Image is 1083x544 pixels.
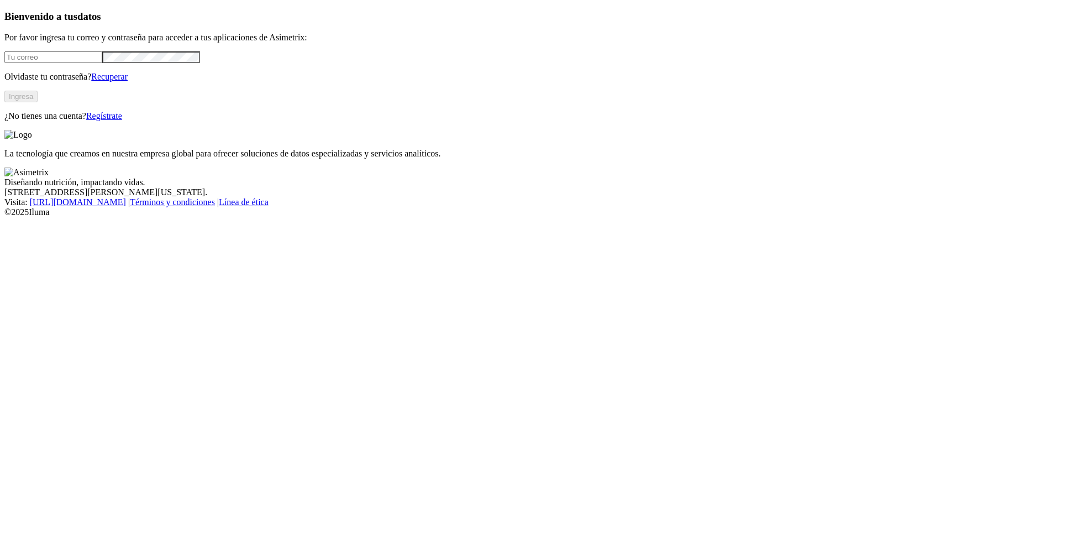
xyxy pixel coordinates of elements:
[4,111,1079,121] p: ¿No tienes una cuenta?
[4,33,1079,43] p: Por favor ingresa tu correo y contraseña para acceder a tus aplicaciones de Asimetrix:
[4,11,1079,23] h3: Bienvenido a tus
[77,11,101,22] span: datos
[4,197,1079,207] div: Visita : | |
[4,207,1079,217] div: © 2025 Iluma
[4,187,1079,197] div: [STREET_ADDRESS][PERSON_NAME][US_STATE].
[4,149,1079,159] p: La tecnología que creamos en nuestra empresa global para ofrecer soluciones de datos especializad...
[4,51,102,63] input: Tu correo
[4,130,32,140] img: Logo
[130,197,215,207] a: Términos y condiciones
[4,72,1079,82] p: Olvidaste tu contraseña?
[30,197,126,207] a: [URL][DOMAIN_NAME]
[4,168,49,177] img: Asimetrix
[86,111,122,121] a: Regístrate
[4,91,38,102] button: Ingresa
[219,197,269,207] a: Línea de ética
[4,177,1079,187] div: Diseñando nutrición, impactando vidas.
[91,72,128,81] a: Recuperar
